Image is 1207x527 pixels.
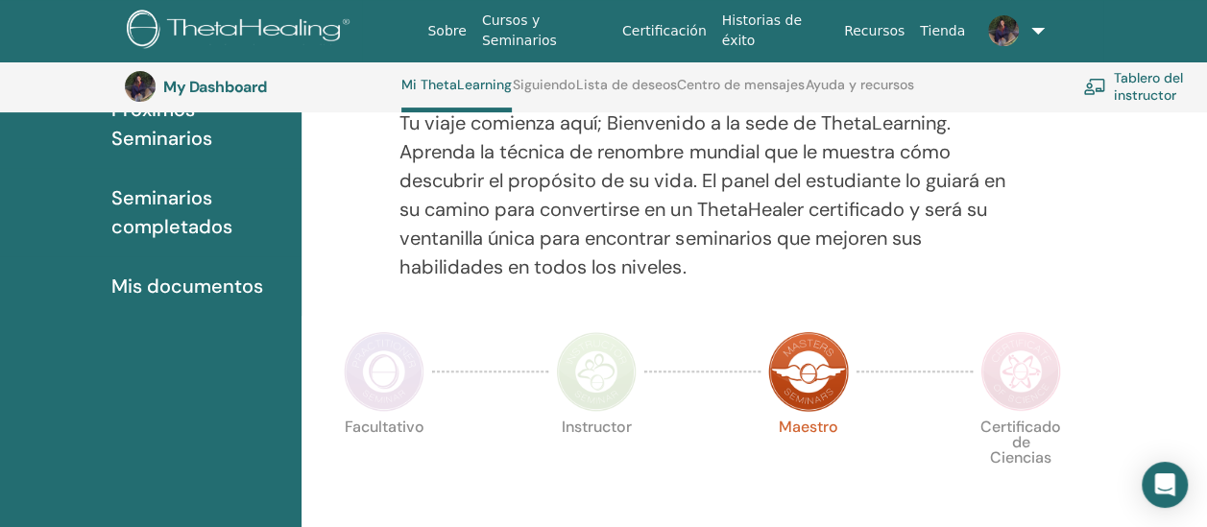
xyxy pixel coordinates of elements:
[1142,462,1188,508] div: Open Intercom Messenger
[980,419,1061,500] p: Certificado de Ciencias
[401,77,512,112] a: Mi ThetaLearning
[677,77,805,108] a: Centro de mensajes
[344,419,424,500] p: Facultativo
[399,108,1005,281] p: Tu viaje comienza aquí; Bienvenido a la sede de ThetaLearning. Aprenda la técnica de renombre mun...
[127,10,356,53] img: logo.png
[980,331,1061,412] img: Certificate of Science
[714,3,836,59] a: Historias de éxito
[988,15,1019,46] img: default.jpg
[556,419,637,500] p: Instructor
[344,331,424,412] img: Practitioner
[111,95,286,153] span: Próximos Seminarios
[615,13,714,49] a: Certificación
[806,77,914,108] a: Ayuda y recursos
[836,13,912,49] a: Recursos
[111,183,286,241] span: Seminarios completados
[556,331,637,412] img: Instructor
[420,13,473,49] a: Sobre
[111,272,263,300] span: Mis documentos
[912,13,973,49] a: Tienda
[768,419,849,500] p: Maestro
[474,3,615,59] a: Cursos y Seminarios
[513,77,575,108] a: Siguiendo
[1083,78,1106,95] img: chalkboard-teacher.svg
[768,331,849,412] img: Master
[125,71,156,102] img: default.jpg
[576,77,677,108] a: Lista de deseos
[163,78,355,96] h3: My Dashboard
